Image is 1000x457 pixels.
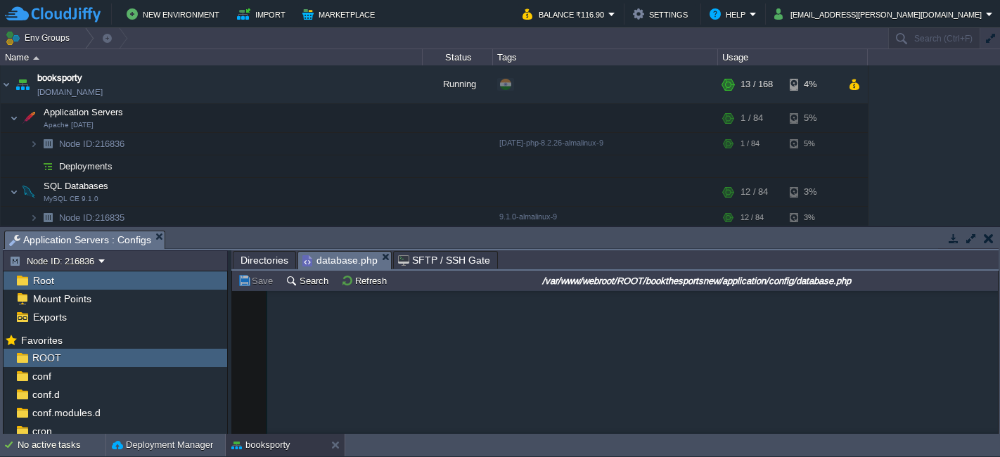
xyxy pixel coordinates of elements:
[30,352,63,364] a: ROOT
[499,212,557,221] span: 9.1.0-almalinux-9
[30,292,94,305] a: Mount Points
[37,85,103,99] a: [DOMAIN_NAME]
[18,334,65,347] span: Favorites
[19,104,39,132] img: AMDAwAAAACH5BAEAAAAALAAAAAABAAEAAAICRAEAOw==
[13,65,32,103] img: AMDAwAAAACH5BAEAAAAALAAAAAABAAEAAAICRAEAOw==
[44,121,94,129] span: Apache [DATE]
[719,49,867,65] div: Usage
[30,155,38,177] img: AMDAwAAAACH5BAEAAAAALAAAAAABAAEAAAICRAEAOw==
[494,49,717,65] div: Tags
[9,231,151,249] span: Application Servers : Configs
[33,56,39,60] img: AMDAwAAAACH5BAEAAAAALAAAAAABAAEAAAICRAEAOw==
[741,104,763,132] div: 1 / 84
[58,138,127,150] span: 216836
[42,106,125,118] span: Application Servers
[10,178,18,206] img: AMDAwAAAACH5BAEAAAAALAAAAAABAAEAAAICRAEAOw==
[42,180,110,192] span: SQL Databases
[237,6,290,22] button: Import
[58,212,127,224] a: Node ID:216835
[9,255,98,267] button: Node ID: 216836
[37,71,82,85] a: booksporty
[38,207,58,228] img: AMDAwAAAACH5BAEAAAAALAAAAAABAAEAAAICRAEAOw==
[5,6,101,23] img: CloudJiffy
[286,274,333,287] button: Search
[58,212,127,224] span: 216835
[302,6,379,22] button: Marketplace
[58,138,127,150] a: Node ID:216836
[10,104,18,132] img: AMDAwAAAACH5BAEAAAAALAAAAAABAAEAAAICRAEAOw==
[30,425,54,437] a: cron
[112,438,213,452] button: Deployment Manager
[1,49,422,65] div: Name
[231,438,290,452] button: booksporty
[523,6,608,22] button: Balance ₹116.90
[423,65,493,103] div: Running
[1,65,12,103] img: AMDAwAAAACH5BAEAAAAALAAAAAABAAEAAAICRAEAOw==
[790,104,835,132] div: 5%
[297,251,392,269] li: /var/www/webroot/ROOT/bookthesportsnew/application/config/database.php
[741,207,764,228] div: 12 / 84
[19,178,39,206] img: AMDAwAAAACH5BAEAAAAALAAAAAABAAEAAAICRAEAOw==
[30,311,69,323] a: Exports
[398,252,490,269] span: SFTP / SSH Gate
[499,139,603,147] span: [DATE]-php-8.2.26-almalinux-9
[341,274,391,287] button: Refresh
[790,65,835,103] div: 4%
[423,49,492,65] div: Status
[238,274,277,287] button: Save
[741,133,759,155] div: 1 / 84
[30,406,103,419] a: conf.modules.d
[30,133,38,155] img: AMDAwAAAACH5BAEAAAAALAAAAAABAAEAAAICRAEAOw==
[710,6,750,22] button: Help
[127,6,224,22] button: New Environment
[241,252,288,269] span: Directories
[790,178,835,206] div: 3%
[42,107,125,117] a: Application ServersApache [DATE]
[741,65,773,103] div: 13 / 168
[38,155,58,177] img: AMDAwAAAACH5BAEAAAAALAAAAAABAAEAAAICRAEAOw==
[59,139,95,149] span: Node ID:
[774,6,986,22] button: [EMAIL_ADDRESS][PERSON_NAME][DOMAIN_NAME]
[30,274,56,287] a: Root
[30,370,53,382] a: conf
[30,207,38,228] img: AMDAwAAAACH5BAEAAAAALAAAAAABAAEAAAICRAEAOw==
[30,388,62,401] a: conf.d
[59,212,95,223] span: Node ID:
[790,207,835,228] div: 3%
[38,133,58,155] img: AMDAwAAAACH5BAEAAAAALAAAAAABAAEAAAICRAEAOw==
[18,335,65,346] a: Favorites
[633,6,692,22] button: Settings
[741,178,768,206] div: 12 / 84
[790,133,835,155] div: 5%
[302,252,378,269] span: database.php
[5,28,75,48] button: Env Groups
[58,160,115,172] a: Deployments
[44,195,98,203] span: MySQL CE 9.1.0
[42,181,110,191] a: SQL DatabasesMySQL CE 9.1.0
[18,434,105,456] div: No active tasks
